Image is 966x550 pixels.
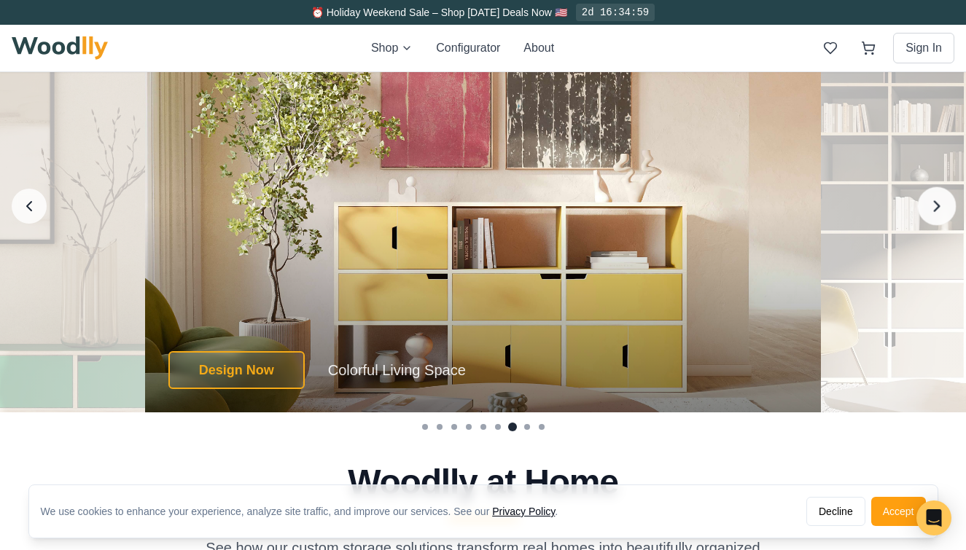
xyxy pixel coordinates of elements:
button: Next image [918,186,957,225]
button: Configurator [436,39,500,57]
button: Decline [806,497,865,526]
div: Open Intercom Messenger [916,500,951,535]
span: ⏰ Holiday Weekend Sale – Shop [DATE] Deals Now 🇺🇸 [311,7,567,18]
button: Shop [371,39,413,57]
button: Accept [871,497,926,526]
button: About [523,39,554,57]
img: Woodlly [12,36,108,60]
button: Design Now [168,351,305,389]
button: Previous image [12,189,47,224]
a: Privacy Policy [492,506,555,517]
div: We use cookies to enhance your experience, analyze site traffic, and improve our services. See our . [41,504,570,519]
h2: Woodlly at Home [17,465,949,500]
button: Sign In [893,33,954,63]
div: 2d 16:34:59 [576,4,655,21]
p: Colorful Living Space [328,360,466,380]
